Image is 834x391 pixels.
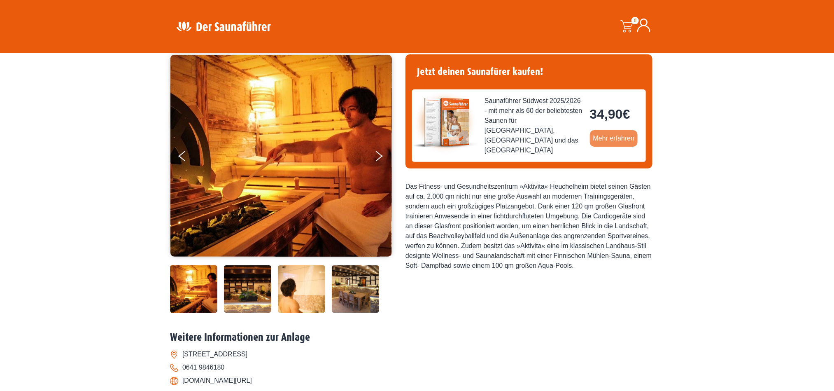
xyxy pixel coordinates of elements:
button: Next [374,148,395,168]
h4: Jetzt deinen Saunafürer kaufen! [412,61,646,83]
span: Saunaführer Südwest 2025/2026 - mit mehr als 60 der beliebtesten Saunen für [GEOGRAPHIC_DATA], [G... [485,96,583,155]
bdi: 34,90 [590,107,630,122]
li: [STREET_ADDRESS] [170,348,664,361]
div: Das Fitness- und Gesundheitszentrum »Aktivita« Heuchelheim bietet seinen Gästen auf ca. 2.000 qm ... [405,182,652,271]
span: 0 [631,17,639,24]
button: Previous [179,148,199,168]
a: Mehr erfahren [590,130,638,147]
span: € [623,107,630,122]
li: [DOMAIN_NAME][URL] [170,374,664,387]
li: 0641 9846180 [170,361,664,374]
h2: Weitere Informationen zur Anlage [170,331,664,344]
img: der-saunafuehrer-2025-suedwest.jpg [412,89,478,155]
